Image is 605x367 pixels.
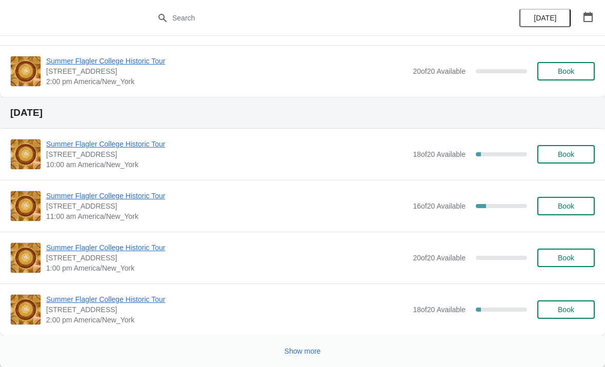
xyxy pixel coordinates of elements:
img: Summer Flagler College Historic Tour | 74 King Street, St. Augustine, FL, USA | 11:00 am America/... [11,191,41,221]
span: 20 of 20 Available [413,67,466,75]
button: Book [537,249,595,267]
span: Book [558,67,574,75]
span: 18 of 20 Available [413,305,466,314]
span: [STREET_ADDRESS] [46,253,408,263]
button: Book [537,197,595,215]
button: Book [537,300,595,319]
img: Summer Flagler College Historic Tour | 74 King Street, St. Augustine, FL, USA | 10:00 am America/... [11,139,41,169]
span: 18 of 20 Available [413,150,466,158]
span: 20 of 20 Available [413,254,466,262]
span: Show more [285,347,321,355]
button: [DATE] [519,9,571,27]
h2: [DATE] [10,108,595,118]
span: 11:00 am America/New_York [46,211,408,221]
img: Summer Flagler College Historic Tour | 74 King Street, St. Augustine, FL, USA | 2:00 pm America/N... [11,295,41,324]
button: Show more [280,342,325,360]
input: Search [172,9,454,27]
button: Book [537,145,595,164]
span: 10:00 am America/New_York [46,159,408,170]
span: Summer Flagler College Historic Tour [46,139,408,149]
span: [STREET_ADDRESS] [46,201,408,211]
span: [DATE] [534,14,556,22]
span: 2:00 pm America/New_York [46,76,408,87]
span: Summer Flagler College Historic Tour [46,191,408,201]
span: [STREET_ADDRESS] [46,149,408,159]
button: Book [537,62,595,80]
span: Book [558,305,574,314]
img: Summer Flagler College Historic Tour | 74 King Street, St. Augustine, FL, USA | 2:00 pm America/N... [11,56,41,86]
span: 16 of 20 Available [413,202,466,210]
span: [STREET_ADDRESS] [46,304,408,315]
span: Summer Flagler College Historic Tour [46,56,408,66]
img: Summer Flagler College Historic Tour | 74 King Street, St. Augustine, FL, USA | 1:00 pm America/N... [11,243,41,273]
span: Book [558,202,574,210]
span: Book [558,254,574,262]
span: 2:00 pm America/New_York [46,315,408,325]
span: Summer Flagler College Historic Tour [46,242,408,253]
span: 1:00 pm America/New_York [46,263,408,273]
span: [STREET_ADDRESS] [46,66,408,76]
span: Summer Flagler College Historic Tour [46,294,408,304]
span: Book [558,150,574,158]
